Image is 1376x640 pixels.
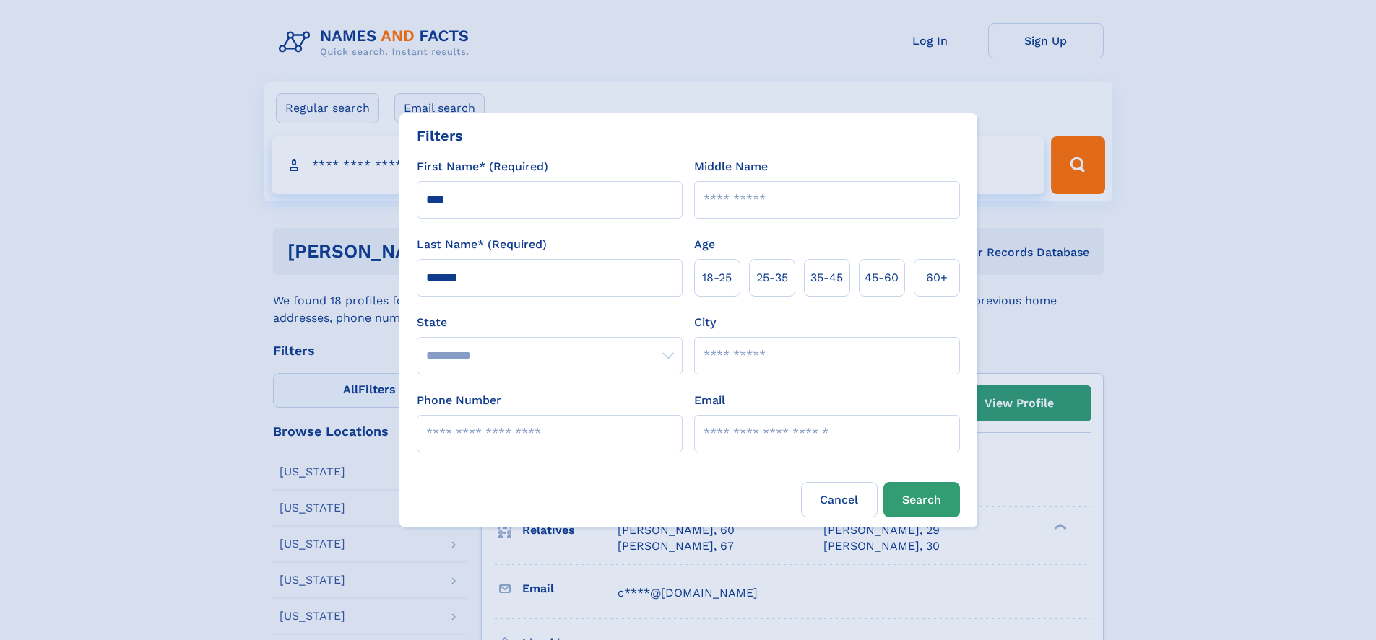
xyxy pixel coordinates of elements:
[702,269,732,286] span: 18‑25
[810,269,843,286] span: 35‑45
[926,269,948,286] span: 60+
[417,314,683,331] label: State
[756,269,788,286] span: 25‑35
[417,392,501,409] label: Phone Number
[694,392,725,409] label: Email
[417,125,463,146] div: Filters
[801,482,878,517] label: Cancel
[417,158,548,175] label: First Name* (Required)
[694,314,716,331] label: City
[417,236,547,253] label: Last Name* (Required)
[694,158,768,175] label: Middle Name
[694,236,715,253] label: Age
[883,482,960,517] button: Search
[865,269,899,286] span: 45‑60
